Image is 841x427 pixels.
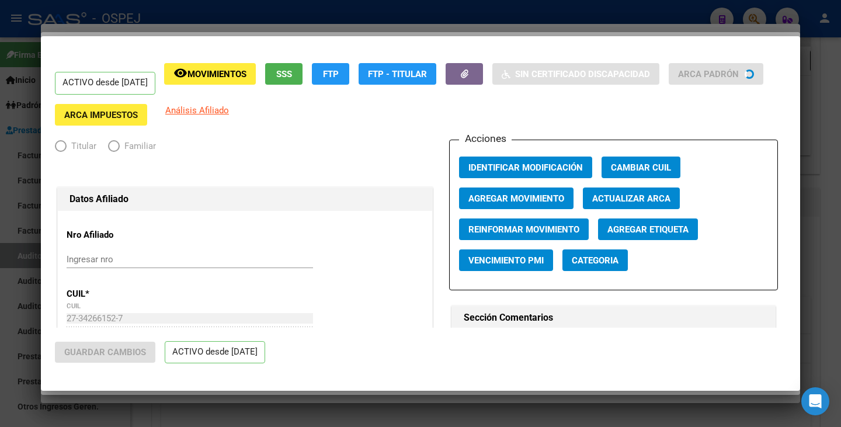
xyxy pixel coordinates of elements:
span: Agregar Etiqueta [607,224,689,235]
span: ARCA Padrón [678,69,739,79]
span: Familiar [120,140,156,153]
span: Categoria [572,255,618,266]
button: SSS [265,63,303,85]
p: ACTIVO desde [DATE] [55,72,155,95]
span: Cambiar CUIL [611,162,671,173]
mat-radio-group: Elija una opción [55,143,168,154]
span: Actualizar ARCA [592,193,670,204]
button: Agregar Movimiento [459,188,574,209]
span: FTP - Titular [368,69,427,79]
span: Guardar Cambios [64,347,146,357]
span: Identificar Modificación [468,162,583,173]
h1: Datos Afiliado [69,192,420,206]
span: Sin Certificado Discapacidad [515,69,650,79]
button: FTP - Titular [359,63,436,85]
span: Reinformar Movimiento [468,224,579,235]
button: Guardar Cambios [55,342,155,363]
span: FTP [323,69,339,79]
button: ARCA Impuestos [55,104,147,126]
button: Categoria [562,249,628,271]
button: FTP [312,63,349,85]
button: ARCA Padrón [669,63,763,85]
button: Reinformar Movimiento [459,218,589,240]
button: Identificar Modificación [459,157,592,178]
span: SSS [276,69,292,79]
button: Actualizar ARCA [583,188,680,209]
button: Agregar Etiqueta [598,218,698,240]
button: Vencimiento PMI [459,249,553,271]
p: CUIL [67,287,173,301]
p: Nro Afiliado [67,228,173,242]
span: Análisis Afiliado [165,105,229,116]
span: Agregar Movimiento [468,193,564,204]
p: ACTIVO desde [DATE] [165,341,265,364]
button: Movimientos [164,63,256,85]
div: Open Intercom Messenger [801,387,829,415]
span: Titular [67,140,96,153]
h1: Sección Comentarios [464,311,763,325]
span: Vencimiento PMI [468,255,544,266]
h3: Acciones [459,131,512,146]
span: Movimientos [187,69,246,79]
button: Cambiar CUIL [602,157,680,178]
mat-icon: remove_red_eye [173,66,187,80]
span: ARCA Impuestos [64,110,138,120]
button: Sin Certificado Discapacidad [492,63,659,85]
